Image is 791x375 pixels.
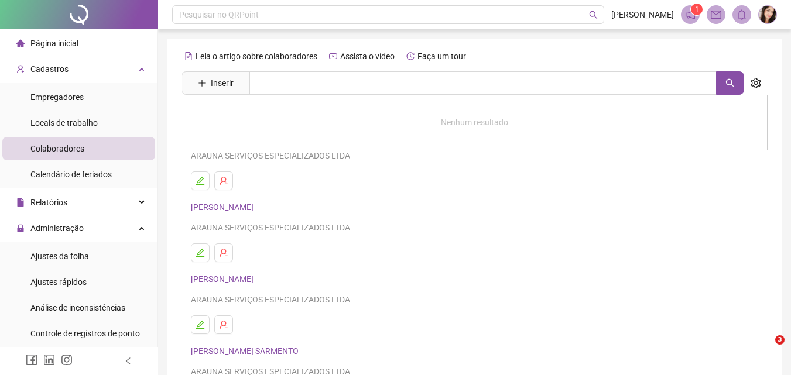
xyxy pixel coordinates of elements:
span: Página inicial [30,39,78,48]
a: [PERSON_NAME] [191,274,257,284]
span: Leia o artigo sobre colaboradores [196,51,317,61]
span: Calendário de feriados [30,170,112,179]
span: Nenhum resultado [441,118,508,127]
div: ARAUNA SERVIÇOS ESPECIALIZADOS LTDA [191,293,758,306]
span: bell [737,9,747,20]
iframe: Intercom live chat [751,335,779,363]
span: 1 [695,5,699,13]
a: [PERSON_NAME] SARMENTO [191,346,302,356]
span: linkedin [43,354,55,366]
span: [PERSON_NAME] [611,8,674,21]
button: Inserir [189,74,243,92]
span: file-text [184,52,193,60]
span: Empregadores [30,92,84,102]
span: facebook [26,354,37,366]
span: history [406,52,415,60]
span: plus [198,79,206,87]
span: instagram [61,354,73,366]
span: Cadastros [30,64,69,74]
span: file [16,198,25,207]
span: Ajustes da folha [30,252,89,261]
span: Inserir [211,77,234,90]
span: Assista o vídeo [340,51,395,61]
span: youtube [329,52,337,60]
span: user-add [16,65,25,73]
span: Colaboradores [30,144,84,153]
span: Controle de registros de ponto [30,329,140,338]
img: 54245 [759,6,776,23]
span: left [124,357,132,365]
span: search [589,11,598,19]
span: mail [711,9,721,20]
a: [PERSON_NAME] [191,202,257,212]
span: setting [751,78,761,88]
span: Relatórios [30,198,67,207]
div: ARAUNA SERVIÇOS ESPECIALIZADOS LTDA [191,221,758,234]
span: 3 [775,335,785,345]
sup: 1 [691,4,703,15]
span: user-delete [219,320,228,329]
span: Ajustes rápidos [30,277,87,287]
span: edit [196,320,205,329]
span: home [16,39,25,47]
span: Administração [30,223,84,233]
span: notification [685,9,696,20]
span: edit [196,176,205,185]
div: ARAUNA SERVIÇOS ESPECIALIZADOS LTDA [191,149,758,162]
span: edit [196,248,205,257]
span: search [725,78,735,88]
span: Análise de inconsistências [30,303,125,312]
span: lock [16,224,25,232]
span: Faça um tour [417,51,466,61]
span: user-delete [219,176,228,185]
span: Locais de trabalho [30,118,98,128]
span: user-delete [219,248,228,257]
